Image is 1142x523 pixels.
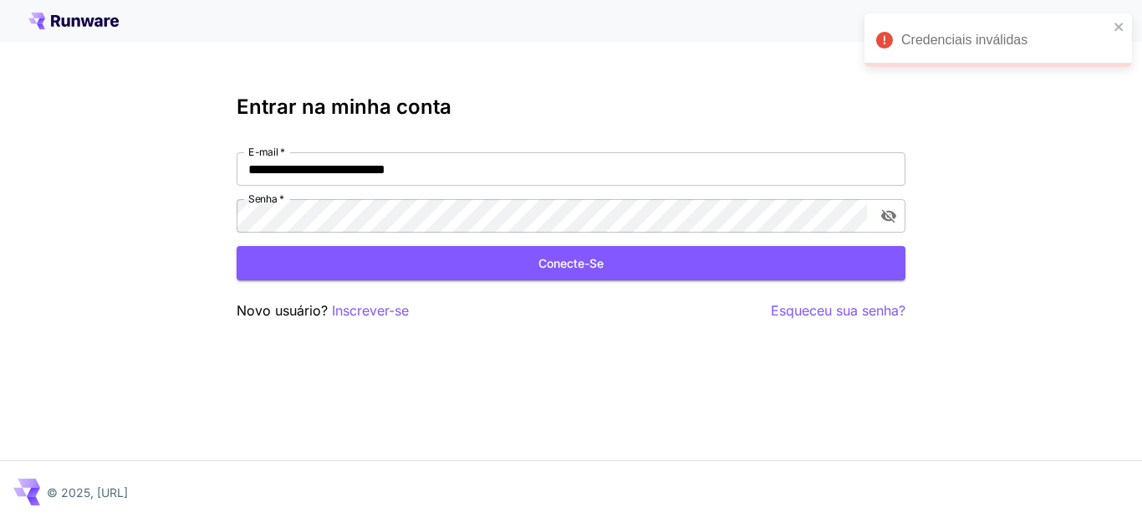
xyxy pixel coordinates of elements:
font: Esqueceu sua senha? [771,302,905,319]
font: Senha [248,192,278,205]
font: Novo usuário? [237,302,328,319]
font: Credenciais inválidas [901,33,1027,47]
button: alternar visibilidade da senha [874,201,904,231]
font: Entrar na minha conta [237,95,451,119]
font: E-mail [248,146,278,158]
button: Conecte-se [237,246,905,280]
button: fechar [1114,20,1125,33]
button: Inscrever-se [332,300,409,321]
font: Conecte-se [538,256,604,270]
font: Inscrever-se [332,302,409,319]
font: © 2025, [URL] [47,485,128,500]
button: Esqueceu sua senha? [771,300,905,321]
